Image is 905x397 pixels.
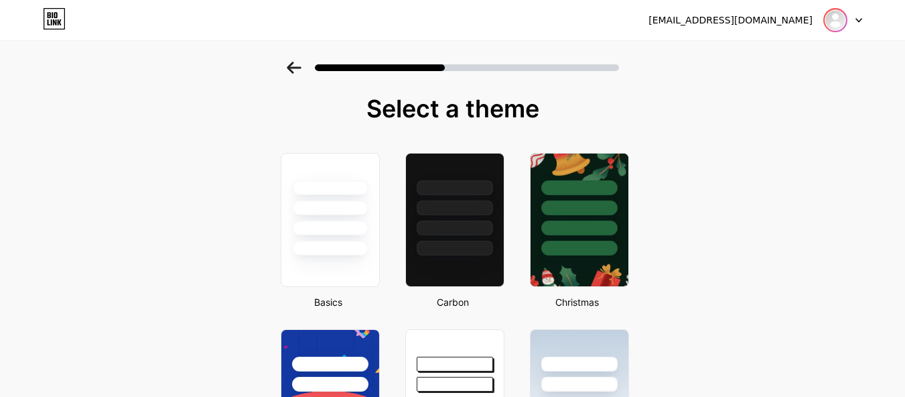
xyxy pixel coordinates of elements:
div: Basics [277,295,380,309]
img: Eco Tyres [825,9,846,31]
div: Carbon [401,295,504,309]
div: [EMAIL_ADDRESS][DOMAIN_NAME] [648,13,813,27]
div: Select a theme [275,95,630,122]
div: Christmas [526,295,629,309]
